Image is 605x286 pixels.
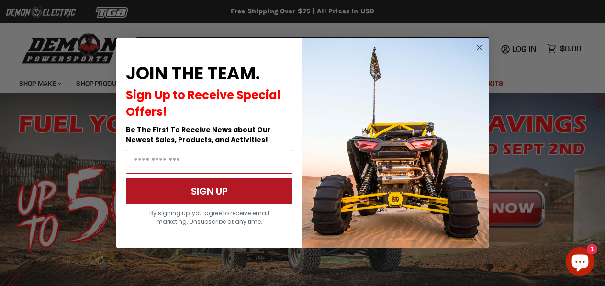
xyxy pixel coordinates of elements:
span: Sign Up to Receive Special Offers! [126,87,280,120]
button: SIGN UP [126,178,292,204]
span: JOIN THE TEAM. [126,61,260,86]
span: Be The First To Receive News about Our Newest Sales, Products, and Activities! [126,125,271,144]
input: Email Address [126,150,292,174]
inbox-online-store-chat: Shopify online store chat [563,247,597,278]
span: By signing up, you agree to receive email marketing. Unsubscribe at any time. [149,209,269,226]
button: Close dialog [473,42,485,54]
img: a9095488-b6e7-41ba-879d-588abfab540b.jpeg [302,38,489,248]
